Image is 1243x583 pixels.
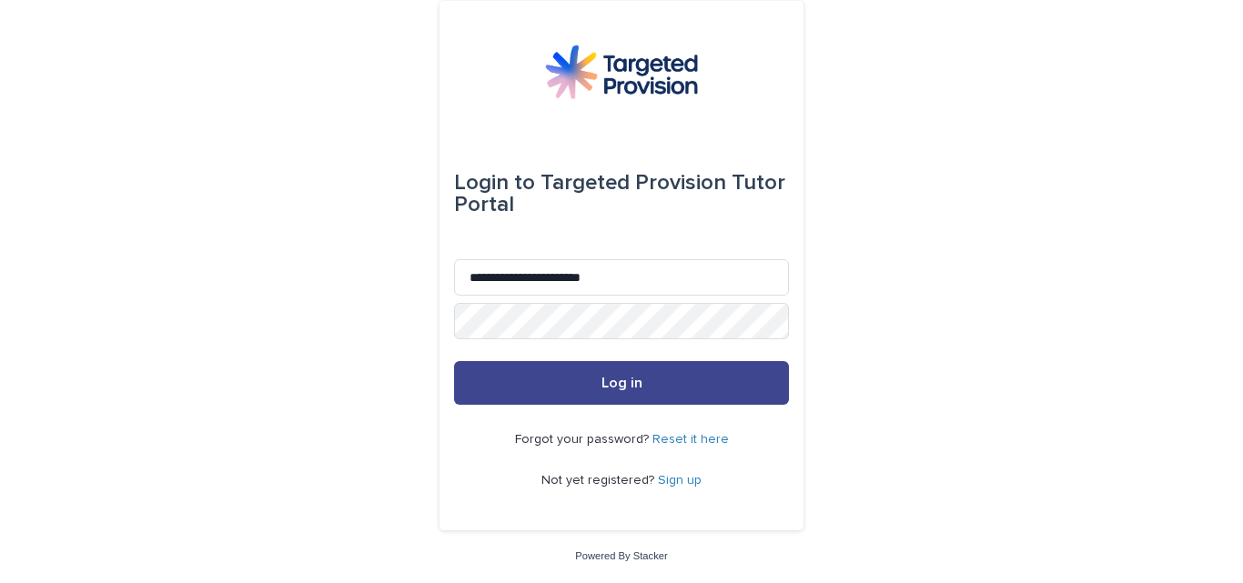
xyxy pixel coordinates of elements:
[454,172,535,194] span: Login to
[515,433,652,446] span: Forgot your password?
[545,45,698,99] img: M5nRWzHhSzIhMunXDL62
[454,157,789,230] div: Targeted Provision Tutor Portal
[454,361,789,405] button: Log in
[575,550,667,561] a: Powered By Stacker
[541,474,658,487] span: Not yet registered?
[601,376,642,390] span: Log in
[658,474,702,487] a: Sign up
[652,433,729,446] a: Reset it here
